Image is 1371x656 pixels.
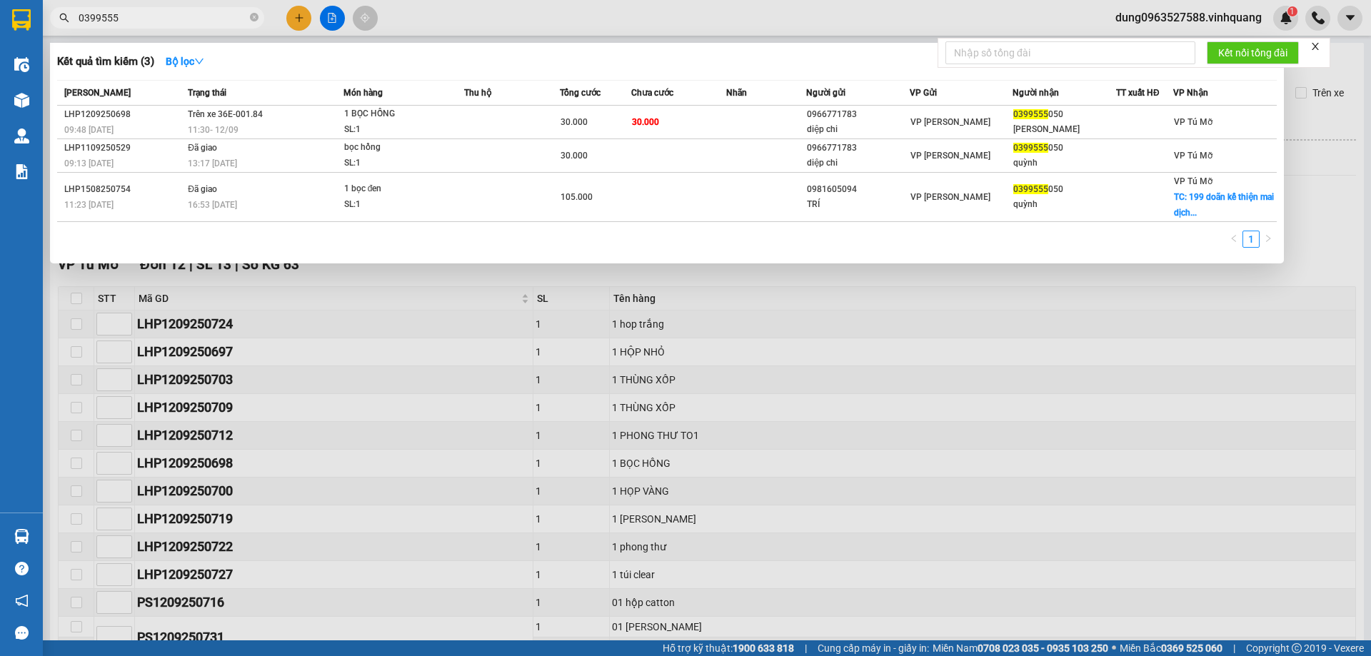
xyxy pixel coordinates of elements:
[561,192,593,202] span: 105.000
[1013,156,1115,171] div: quỳnh
[188,200,237,210] span: 16:53 [DATE]
[250,11,258,25] span: close-circle
[1013,141,1115,156] div: 050
[807,182,909,197] div: 0981605094
[344,140,451,156] div: bọc hồng
[343,88,383,98] span: Món hàng
[59,13,69,23] span: search
[12,9,31,31] img: logo-vxr
[79,10,247,26] input: Tìm tên, số ĐT hoặc mã đơn
[464,88,491,98] span: Thu hộ
[726,88,747,98] span: Nhãn
[806,88,845,98] span: Người gửi
[188,158,237,168] span: 13:17 [DATE]
[1013,122,1115,137] div: [PERSON_NAME]
[154,50,216,73] button: Bộ lọcdown
[64,88,131,98] span: [PERSON_NAME]
[194,56,204,66] span: down
[64,125,114,135] span: 09:48 [DATE]
[807,141,909,156] div: 0966771783
[1230,234,1238,243] span: left
[1225,231,1242,248] li: Previous Page
[14,164,29,179] img: solution-icon
[188,125,238,135] span: 11:30 - 12/09
[1174,151,1212,161] span: VP Tú Mỡ
[807,197,909,212] div: TRÍ
[945,41,1195,64] input: Nhập số tổng đài
[188,184,217,194] span: Đã giao
[1173,88,1208,98] span: VP Nhận
[57,54,154,69] h3: Kết quả tìm kiếm ( 3 )
[1218,45,1287,61] span: Kết nối tổng đài
[1225,231,1242,248] button: left
[14,93,29,108] img: warehouse-icon
[1013,197,1115,212] div: quỳnh
[1013,88,1059,98] span: Người nhận
[807,156,909,171] div: diệp chi
[14,529,29,544] img: warehouse-icon
[188,109,263,119] span: Trên xe 36E-001.84
[910,88,937,98] span: VP Gửi
[344,197,451,213] div: SL: 1
[250,13,258,21] span: close-circle
[15,626,29,640] span: message
[1310,41,1320,51] span: close
[1013,109,1048,119] span: 0399555
[14,57,29,72] img: warehouse-icon
[166,56,204,67] strong: Bộ lọc
[64,107,184,122] div: LHP1209250698
[1013,107,1115,122] div: 050
[1242,231,1260,248] li: 1
[1116,88,1160,98] span: TT xuất HĐ
[14,128,29,143] img: warehouse-icon
[1013,182,1115,197] div: 050
[631,88,673,98] span: Chưa cước
[910,117,990,127] span: VP [PERSON_NAME]
[1174,117,1212,127] span: VP Tú Mỡ
[561,151,588,161] span: 30.000
[344,156,451,171] div: SL: 1
[64,200,114,210] span: 11:23 [DATE]
[1260,231,1277,248] button: right
[910,151,990,161] span: VP [PERSON_NAME]
[64,182,184,197] div: LHP1508250754
[807,107,909,122] div: 0966771783
[560,88,601,98] span: Tổng cước
[344,122,451,138] div: SL: 1
[1260,231,1277,248] li: Next Page
[188,143,217,153] span: Đã giao
[344,106,451,122] div: 1 BỌC HỒNG
[15,594,29,607] span: notification
[910,192,990,202] span: VP [PERSON_NAME]
[344,181,451,197] div: 1 bọc đen
[1013,143,1048,153] span: 0399555
[188,88,226,98] span: Trạng thái
[1174,192,1274,218] span: TC: 199 doãn kế thiện mai dịch...
[1264,234,1272,243] span: right
[1243,231,1259,247] a: 1
[1207,41,1299,64] button: Kết nối tổng đài
[632,117,659,127] span: 30.000
[15,562,29,575] span: question-circle
[1174,176,1212,186] span: VP Tú Mỡ
[64,158,114,168] span: 09:13 [DATE]
[561,117,588,127] span: 30.000
[64,141,184,156] div: LHP1109250529
[1013,184,1048,194] span: 0399555
[807,122,909,137] div: diệp chi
